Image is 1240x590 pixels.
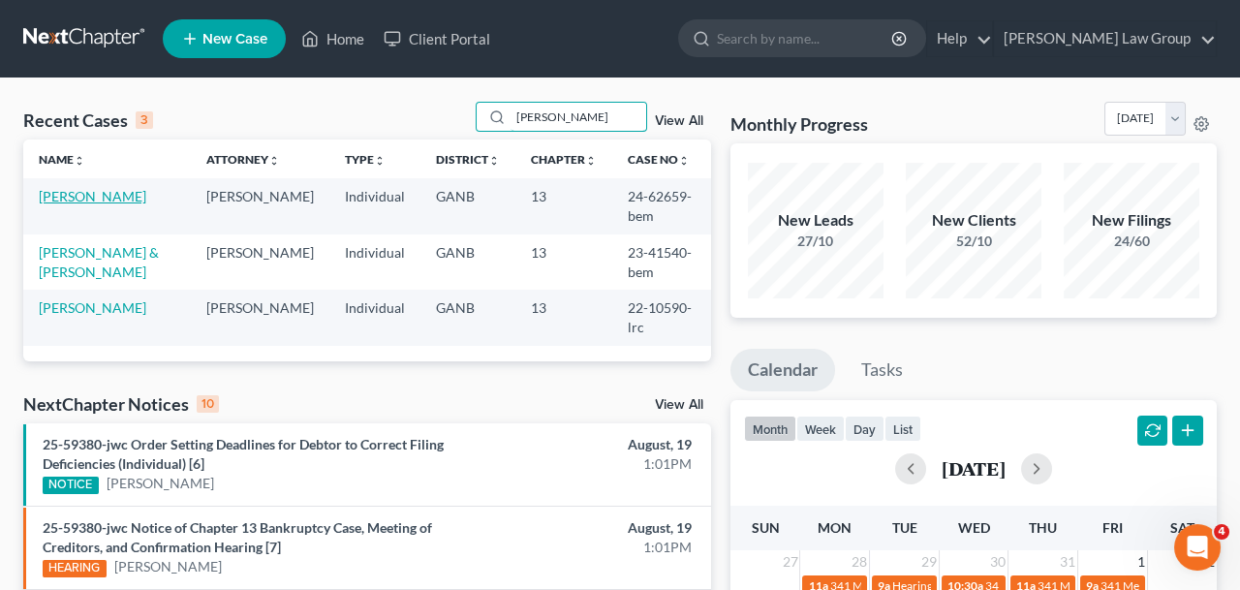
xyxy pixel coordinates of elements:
[202,32,267,47] span: New Case
[612,178,712,233] td: 24-62659-bem
[655,114,703,128] a: View All
[191,234,329,290] td: [PERSON_NAME]
[906,232,1041,251] div: 52/10
[1029,519,1057,536] span: Thu
[1102,519,1123,536] span: Fri
[796,416,845,442] button: week
[845,416,884,442] button: day
[39,299,146,316] a: [PERSON_NAME]
[268,155,280,167] i: unfold_more
[891,519,916,536] span: Tue
[748,209,883,232] div: New Leads
[107,474,214,493] a: [PERSON_NAME]
[39,152,85,167] a: Nameunfold_more
[329,290,420,345] td: Individual
[329,178,420,233] td: Individual
[420,234,515,290] td: GANB
[988,550,1007,574] span: 30
[744,416,796,442] button: month
[730,112,868,136] h3: Monthly Progress
[655,398,703,412] a: View All
[39,244,159,280] a: [PERSON_NAME] & [PERSON_NAME]
[748,232,883,251] div: 27/10
[39,188,146,204] a: [PERSON_NAME]
[136,111,153,129] div: 3
[515,234,612,290] td: 13
[206,152,280,167] a: Attorneyunfold_more
[191,178,329,233] td: [PERSON_NAME]
[612,290,712,345] td: 22-10590-lrc
[1214,524,1229,540] span: 4
[678,155,690,167] i: unfold_more
[43,477,99,494] div: NOTICE
[942,458,1006,479] h2: [DATE]
[43,519,432,555] a: 25-59380-jwc Notice of Chapter 13 Bankruptcy Case, Meeting of Creditors, and Confirmation Hearing...
[515,178,612,233] td: 13
[1174,524,1221,571] iframe: Intercom live chat
[420,178,515,233] td: GANB
[23,109,153,132] div: Recent Cases
[488,518,692,538] div: August, 19
[818,519,852,536] span: Mon
[752,519,780,536] span: Sun
[1135,550,1147,574] span: 1
[329,234,420,290] td: Individual
[191,290,329,345] td: [PERSON_NAME]
[23,392,219,416] div: NextChapter Notices
[345,152,386,167] a: Typeunfold_more
[958,519,990,536] span: Wed
[43,436,444,472] a: 25-59380-jwc Order Setting Deadlines for Debtor to Correct Filing Deficiencies (Individual) [6]
[585,155,597,167] i: unfold_more
[488,454,692,474] div: 1:01PM
[906,209,1041,232] div: New Clients
[436,152,500,167] a: Districtunfold_more
[850,550,869,574] span: 28
[844,349,920,391] a: Tasks
[515,290,612,345] td: 13
[994,21,1216,56] a: [PERSON_NAME] Law Group
[488,538,692,557] div: 1:01PM
[927,21,992,56] a: Help
[884,416,921,442] button: list
[374,155,386,167] i: unfold_more
[488,155,500,167] i: unfold_more
[730,349,835,391] a: Calendar
[511,103,646,131] input: Search by name...
[1064,232,1199,251] div: 24/60
[612,234,712,290] td: 23-41540-bem
[43,560,107,577] div: HEARING
[919,550,939,574] span: 29
[780,550,799,574] span: 27
[628,152,690,167] a: Case Nounfold_more
[114,557,222,576] a: [PERSON_NAME]
[1058,550,1077,574] span: 31
[197,395,219,413] div: 10
[717,20,894,56] input: Search by name...
[531,152,597,167] a: Chapterunfold_more
[1170,519,1194,536] span: Sat
[292,21,374,56] a: Home
[374,21,500,56] a: Client Portal
[420,290,515,345] td: GANB
[1064,209,1199,232] div: New Filings
[74,155,85,167] i: unfold_more
[488,435,692,454] div: August, 19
